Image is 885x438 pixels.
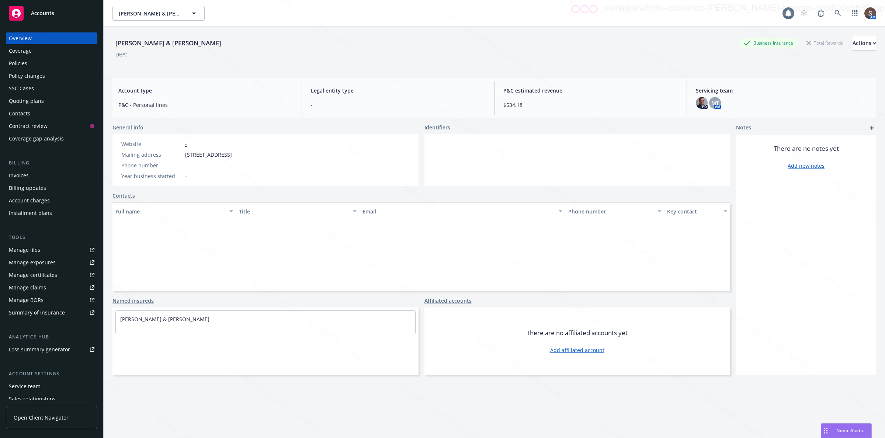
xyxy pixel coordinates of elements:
span: There are no notes yet [774,144,839,153]
div: Loss summary generator [9,344,70,355]
div: Invoices [9,170,29,181]
div: SSC Cases [9,83,34,94]
img: photo [864,7,876,19]
span: Account type [118,87,293,94]
a: Installment plans [6,207,97,219]
a: Contacts [6,108,97,119]
a: Manage claims [6,282,97,293]
a: Policies [6,58,97,69]
a: Add new notes [788,162,825,170]
a: Billing updates [6,182,97,194]
a: Named insureds [112,297,154,305]
div: Quoting plans [9,95,44,107]
a: Contract review [6,120,97,132]
a: Coverage [6,45,97,57]
span: MT [711,99,719,107]
a: Service team [6,380,97,392]
a: Accounts [6,3,97,24]
div: Service team [9,380,41,392]
span: Nova Assist [836,427,865,434]
div: Billing [6,159,97,167]
span: P&C estimated revenue [503,87,678,94]
span: P&C - Personal lines [118,101,293,109]
a: Overview [6,32,97,44]
span: There are no affiliated accounts yet [527,328,628,337]
a: Contacts [112,192,135,199]
span: Open Client Navigator [14,414,69,421]
span: - [311,101,485,109]
a: Loss summary generator [6,344,97,355]
a: SSC Cases [6,83,97,94]
button: Phone number [565,202,664,220]
span: - [185,172,187,180]
div: Account settings [6,370,97,378]
div: Policy changes [9,70,45,82]
div: Policies [9,58,27,69]
button: Title [236,202,360,220]
div: Title [239,208,348,215]
a: Policy changes [6,70,97,82]
span: [STREET_ADDRESS] [185,151,232,159]
div: Year business started [121,172,182,180]
a: Manage certificates [6,269,97,281]
a: Quoting plans [6,95,97,107]
div: Installment plans [9,207,52,219]
button: Actions [853,36,876,51]
div: Drag to move [821,424,830,438]
div: Manage exposures [9,257,56,268]
a: Report a Bug [813,6,828,21]
div: Actions [853,36,876,50]
div: Manage certificates [9,269,57,281]
span: $534.18 [503,101,678,109]
div: Full name [115,208,225,215]
div: Analytics hub [6,333,97,341]
div: [PERSON_NAME] & [PERSON_NAME] [112,38,224,48]
span: [PERSON_NAME] & [PERSON_NAME] [119,10,183,17]
span: Accounts [31,10,54,16]
div: Email [362,208,554,215]
div: Tools [6,234,97,241]
div: Overview [9,32,32,44]
a: Add affiliated account [550,346,604,354]
a: Manage files [6,244,97,256]
a: Start snowing [796,6,811,21]
span: - [185,161,187,169]
a: add [867,124,876,132]
a: Manage exposures [6,257,97,268]
img: photo [696,97,708,109]
button: Key contact [664,202,730,220]
a: - [185,140,187,147]
a: Manage BORs [6,294,97,306]
button: Nova Assist [821,423,872,438]
div: Summary of insurance [9,307,65,319]
a: Switch app [847,6,862,21]
button: Full name [112,202,236,220]
span: Notes [736,124,751,132]
div: Phone number [568,208,653,215]
div: Billing updates [9,182,46,194]
div: Sales relationships [9,393,56,405]
a: Affiliated accounts [424,297,472,305]
span: General info [112,124,143,131]
div: Contacts [9,108,30,119]
div: Total Rewards [803,38,847,48]
div: Manage BORs [9,294,44,306]
span: Legal entity type [311,87,485,94]
span: Identifiers [424,124,450,131]
div: Website [121,140,182,148]
div: Business Insurance [740,38,797,48]
button: [PERSON_NAME] & [PERSON_NAME] [112,6,205,21]
a: Coverage gap analysis [6,133,97,145]
a: Summary of insurance [6,307,97,319]
a: Search [830,6,845,21]
a: Sales relationships [6,393,97,405]
a: [PERSON_NAME] & [PERSON_NAME] [120,316,209,323]
span: Servicing team [696,87,870,94]
div: Manage files [9,244,40,256]
div: Coverage [9,45,32,57]
div: Key contact [667,208,719,215]
div: Coverage gap analysis [9,133,64,145]
button: Email [360,202,565,220]
a: Account charges [6,195,97,206]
